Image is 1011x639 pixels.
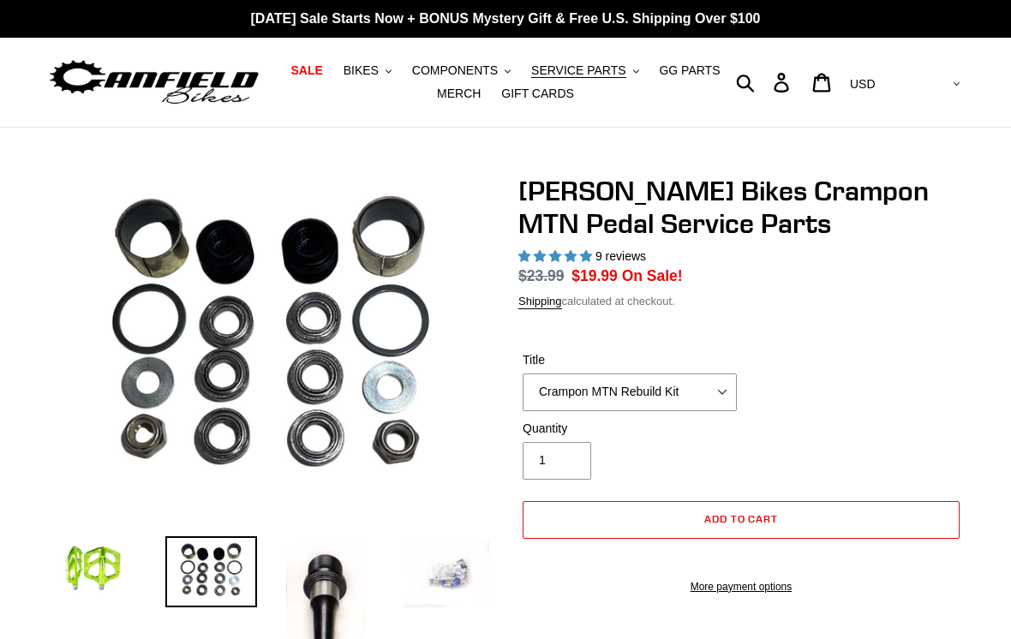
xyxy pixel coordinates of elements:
span: GIFT CARDS [501,87,574,101]
a: GIFT CARDS [493,82,583,105]
h1: [PERSON_NAME] Bikes Crampon MTN Pedal Service Parts [518,175,964,241]
button: SERVICE PARTS [523,59,647,82]
span: 5.00 stars [518,249,595,263]
a: Shipping [518,295,562,309]
button: COMPONENTS [404,59,519,82]
span: $19.99 [571,267,618,284]
img: Canfield Bikes Crampon Mountain Rebuild Kit [51,178,489,507]
span: GG PARTS [659,63,720,78]
span: On Sale! [622,265,683,287]
label: Title [523,351,737,369]
label: Quantity [523,420,737,438]
span: 9 reviews [595,249,646,263]
img: Canfield Bikes [47,56,261,110]
s: $23.99 [518,267,565,284]
a: More payment options [523,579,960,594]
span: MERCH [437,87,481,101]
span: BIKES [344,63,379,78]
span: SERVICE PARTS [531,63,625,78]
a: GG PARTS [650,59,728,82]
img: Load image into Gallery viewer, Canfield Bikes Crampon Mountain Rebuild Kit [165,536,258,607]
span: COMPONENTS [412,63,498,78]
img: Load image into Gallery viewer, Canfield Bikes Crampon MTN Pedal Service Parts [47,536,140,600]
a: SALE [282,59,331,82]
button: BIKES [335,59,400,82]
a: MERCH [428,82,489,105]
span: SALE [290,63,322,78]
button: Add to cart [523,501,960,539]
div: calculated at checkout. [518,293,964,310]
img: Load image into Gallery viewer, Canfield Bikes Crampon MTN Pedal Service Parts [401,536,494,611]
span: Add to cart [704,512,779,525]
